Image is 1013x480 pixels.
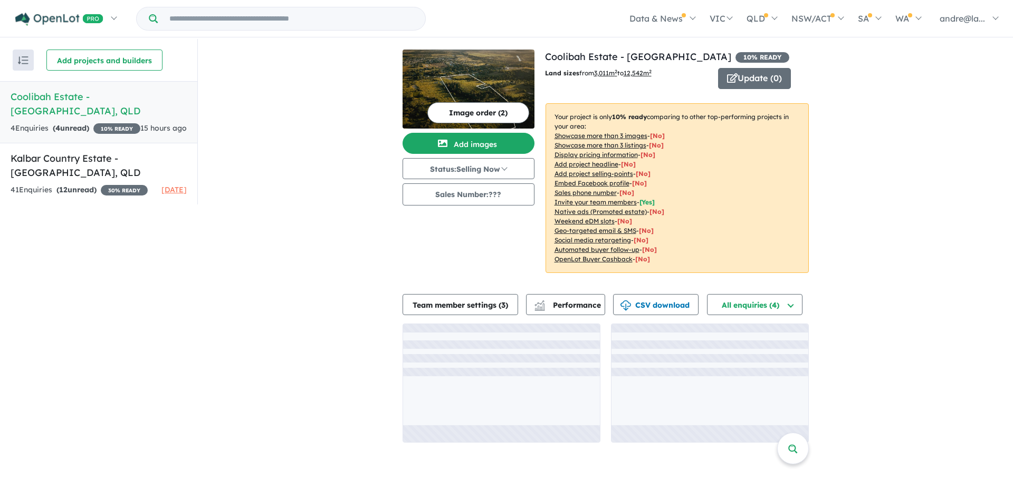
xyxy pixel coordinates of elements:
u: Native ads (Promoted estate) [555,208,647,215]
button: Add images [403,133,534,154]
button: CSV download [613,294,699,315]
span: [ No ] [650,132,665,140]
span: [No] [639,227,654,234]
span: [No] [642,246,657,253]
span: [ No ] [636,170,651,178]
span: 3 [501,300,505,310]
u: 12,542 m [624,69,652,77]
h5: Kalbar Country Estate - [GEOGRAPHIC_DATA] , QLD [11,151,187,180]
strong: ( unread) [56,185,97,194]
button: Image order (2) [427,102,529,123]
span: Performance [536,300,601,310]
button: Add projects and builders [46,50,163,71]
span: to [617,69,652,77]
span: [DATE] [161,185,187,194]
span: 15 hours ago [140,123,187,133]
img: Coolibah Estate - Lowood [403,50,534,129]
span: [ No ] [621,160,636,168]
span: [ Yes ] [639,198,655,206]
input: Try estate name, suburb, builder or developer [160,7,423,30]
span: 30 % READY [101,185,148,195]
u: Weekend eDM slots [555,217,615,225]
a: Coolibah Estate - [GEOGRAPHIC_DATA] [545,51,731,63]
span: [No] [635,255,650,263]
span: [No] [649,208,664,215]
sup: 2 [649,68,652,74]
h5: Coolibah Estate - [GEOGRAPHIC_DATA] , QLD [11,90,187,118]
u: Invite your team members [555,198,637,206]
div: 41 Enquir ies [11,184,148,197]
span: 10 % READY [93,123,140,134]
b: Land sizes [545,69,579,77]
img: sort.svg [18,56,28,64]
u: OpenLot Buyer Cashback [555,255,633,263]
img: download icon [620,300,631,311]
p: from [545,68,710,79]
u: Display pricing information [555,151,638,159]
sup: 2 [615,68,617,74]
span: [No] [634,236,648,244]
span: [ No ] [632,179,647,187]
u: Embed Facebook profile [555,179,629,187]
u: Social media retargeting [555,236,631,244]
img: line-chart.svg [534,300,544,306]
p: Your project is only comparing to other top-performing projects in your area: - - - - - - - - - -... [546,103,809,273]
img: Openlot PRO Logo White [15,13,103,26]
u: Add project selling-points [555,170,633,178]
span: [ No ] [641,151,655,159]
button: Status:Selling Now [403,158,534,179]
u: Add project headline [555,160,618,168]
u: Showcase more than 3 images [555,132,647,140]
span: 12 [59,185,68,194]
strong: ( unread) [53,123,89,133]
span: 10 % READY [735,52,789,63]
u: Sales phone number [555,189,617,197]
div: 4 Enquir ies [11,122,140,135]
button: Sales Number:??? [403,183,534,205]
span: [ No ] [619,189,634,197]
u: Geo-targeted email & SMS [555,227,636,234]
span: [No] [617,217,632,225]
button: Update (0) [718,68,791,89]
u: Showcase more than 3 listings [555,141,646,149]
button: All enquiries (4) [707,294,802,315]
span: [ No ] [649,141,664,149]
button: Performance [526,294,605,315]
span: 4 [55,123,60,133]
img: bar-chart.svg [534,303,545,310]
button: Team member settings (3) [403,294,518,315]
span: andre@la... [940,13,985,24]
b: 10 % ready [612,113,647,121]
u: 3,011 m [594,69,617,77]
u: Automated buyer follow-up [555,246,639,253]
